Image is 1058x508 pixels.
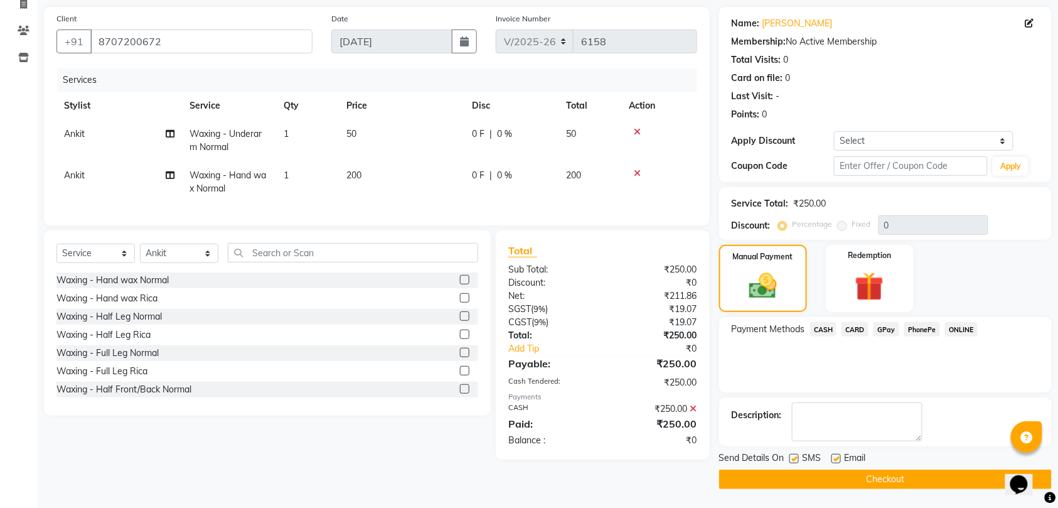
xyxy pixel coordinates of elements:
th: Service [182,92,276,120]
span: 1 [284,170,289,181]
div: Waxing - Half Front/Back Normal [56,383,191,396]
th: Disc [464,92,558,120]
span: Total [508,244,537,257]
div: ₹250.00 [602,416,706,431]
div: Discount: [732,219,771,232]
div: 0 [784,53,789,67]
span: 50 [566,128,576,139]
div: Card on file: [732,72,783,85]
span: ONLINE [945,322,978,337]
span: Waxing - Underarm Normal [190,128,262,153]
span: 0 % [497,169,512,182]
div: Points: [732,108,760,121]
div: Total Visits: [732,53,781,67]
label: Invoice Number [496,13,550,24]
div: ₹211.86 [602,289,706,303]
div: Coupon Code [732,159,834,173]
div: ( ) [499,303,602,316]
div: Discount: [499,276,602,289]
span: Email [845,451,866,467]
div: Sub Total: [499,263,602,276]
div: ₹250.00 [602,403,706,416]
iframe: chat widget [1005,458,1045,495]
div: Payments [508,392,697,403]
th: Total [558,92,621,120]
div: ₹250.00 [602,376,706,389]
th: Action [621,92,697,120]
div: Waxing - Full Leg Normal [56,347,159,360]
button: Apply [993,157,1029,176]
div: Services [58,68,707,92]
div: Waxing - Half Leg Normal [56,310,162,323]
th: Price [339,92,464,120]
div: ₹250.00 [602,263,706,276]
div: Waxing - Hand wax Rica [56,292,158,305]
span: Send Details On [719,451,784,467]
div: Last Visit: [732,90,774,103]
span: Waxing - Hand wax Normal [190,170,266,194]
span: 1 [284,128,289,139]
div: Name: [732,17,760,30]
div: ₹19.07 [602,303,706,316]
div: Description: [732,409,782,422]
div: ( ) [499,316,602,329]
span: 9% [534,317,546,327]
div: ₹19.07 [602,316,706,329]
label: Percentage [793,219,833,230]
div: Balance : [499,434,602,447]
img: _cash.svg [740,270,786,302]
div: Net: [499,289,602,303]
div: Total: [499,329,602,342]
span: | [489,127,492,141]
div: Waxing - Full Leg Rica [56,365,147,378]
div: - [776,90,780,103]
div: ₹0 [602,276,706,289]
div: ₹0 [602,434,706,447]
div: Payable: [499,356,602,371]
span: 200 [566,170,581,181]
div: Waxing - Half Leg Rica [56,328,151,342]
span: Payment Methods [732,323,805,336]
label: Manual Payment [733,251,793,262]
span: 50 [346,128,356,139]
label: Client [56,13,77,24]
span: CARD [842,322,868,337]
div: ₹0 [620,342,707,355]
label: Date [331,13,348,24]
button: +91 [56,30,92,53]
div: Service Total: [732,197,789,210]
img: _gift.svg [846,269,893,305]
div: ₹250.00 [602,356,706,371]
span: Ankit [64,170,85,181]
th: Qty [276,92,339,120]
span: SMS [803,451,821,467]
div: CASH [499,403,602,416]
label: Redemption [848,250,891,261]
span: 0 F [472,169,484,182]
div: Apply Discount [732,134,834,148]
span: 0 % [497,127,512,141]
span: SGST [508,303,531,315]
div: Cash Tendered: [499,376,602,389]
span: Ankit [64,128,85,139]
div: No Active Membership [732,35,1039,48]
div: Membership: [732,35,786,48]
span: PhonePe [904,322,940,337]
input: Enter Offer / Coupon Code [834,156,988,176]
div: 0 [786,72,791,85]
th: Stylist [56,92,182,120]
input: Search by Name/Mobile/Email/Code [90,30,313,53]
div: Waxing - Hand wax Normal [56,274,169,287]
span: | [489,169,492,182]
div: ₹250.00 [794,197,826,210]
span: 200 [346,170,361,181]
input: Search or Scan [228,243,478,262]
span: 9% [533,304,545,314]
span: 0 F [472,127,484,141]
button: Checkout [719,470,1052,489]
a: Add Tip [499,342,620,355]
span: CGST [508,316,532,328]
span: CASH [810,322,837,337]
div: Paid: [499,416,602,431]
div: ₹250.00 [602,329,706,342]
